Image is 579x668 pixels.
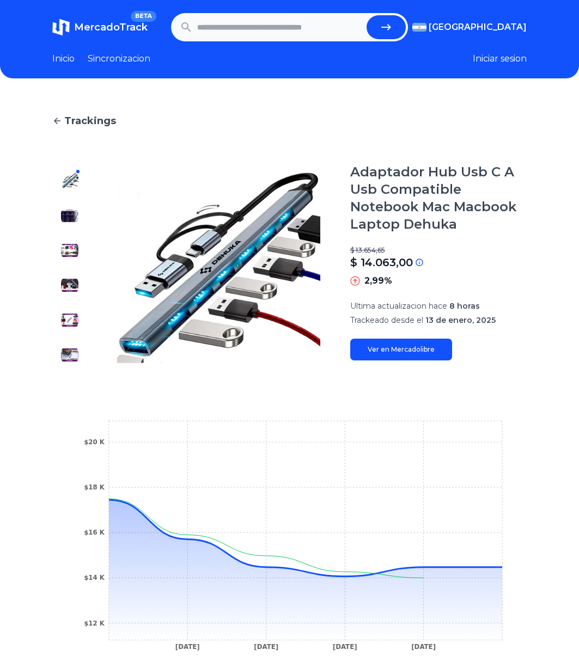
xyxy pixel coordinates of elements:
[84,483,105,491] tspan: $18 K
[175,643,200,651] tspan: [DATE]
[350,301,447,311] span: Ultima actualizacion hace
[84,529,105,536] tspan: $16 K
[449,301,480,311] span: 8 horas
[350,315,423,325] span: Trackeado desde el
[412,23,426,32] img: Argentina
[350,255,413,270] p: $ 14.063,00
[61,277,78,294] img: Adaptador Hub Usb C A Usb Compatible Notebook Mac Macbook Laptop Dehuka
[61,207,78,224] img: Adaptador Hub Usb C A Usb Compatible Notebook Mac Macbook Laptop Dehuka
[84,574,105,581] tspan: $14 K
[52,19,148,36] a: MercadoTrackBETA
[61,172,78,189] img: Adaptador Hub Usb C A Usb Compatible Notebook Mac Macbook Laptop Dehuka
[84,620,105,627] tspan: $12 K
[333,643,357,651] tspan: [DATE]
[254,643,278,651] tspan: [DATE]
[109,163,328,372] img: Adaptador Hub Usb C A Usb Compatible Notebook Mac Macbook Laptop Dehuka
[350,246,527,255] p: $ 13.654,65
[52,113,527,128] a: Trackings
[84,438,105,446] tspan: $20 K
[350,163,527,233] h1: Adaptador Hub Usb C A Usb Compatible Notebook Mac Macbook Laptop Dehuka
[429,21,527,34] span: [GEOGRAPHIC_DATA]
[473,52,527,65] button: Iniciar sesion
[350,339,452,360] a: Ver en Mercadolibre
[64,113,116,128] span: Trackings
[88,52,150,65] a: Sincronizacion
[61,311,78,329] img: Adaptador Hub Usb C A Usb Compatible Notebook Mac Macbook Laptop Dehuka
[425,315,496,325] span: 13 de enero, 2025
[61,346,78,364] img: Adaptador Hub Usb C A Usb Compatible Notebook Mac Macbook Laptop Dehuka
[412,21,527,34] button: [GEOGRAPHIC_DATA]
[411,643,436,651] tspan: [DATE]
[364,274,392,287] p: 2,99%
[61,242,78,259] img: Adaptador Hub Usb C A Usb Compatible Notebook Mac Macbook Laptop Dehuka
[52,52,75,65] a: Inicio
[52,19,70,36] img: MercadoTrack
[131,11,156,22] span: BETA
[74,21,148,33] span: MercadoTrack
